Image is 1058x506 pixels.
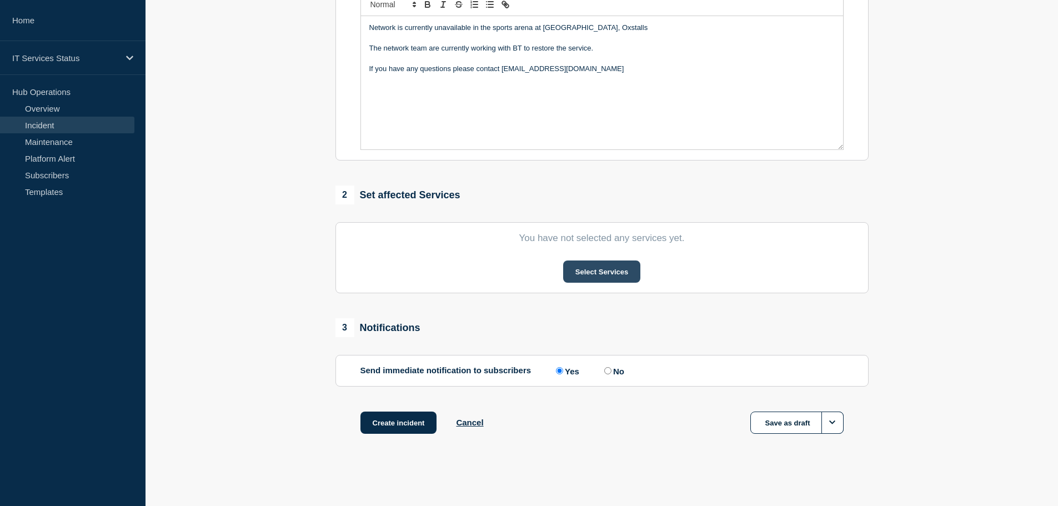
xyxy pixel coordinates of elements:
[360,233,844,244] p: You have not selected any services yet.
[360,412,437,434] button: Create incident
[604,367,611,374] input: No
[12,53,119,63] p: IT Services Status
[553,365,579,376] label: Yes
[361,16,843,149] div: Message
[369,64,835,74] p: If you have any questions please contact [EMAIL_ADDRESS][DOMAIN_NAME]
[563,260,640,283] button: Select Services
[360,365,844,376] div: Send immediate notification to subscribers
[335,186,354,204] span: 2
[601,365,624,376] label: No
[369,43,835,53] p: The network team are currently working with BT to restore the service.
[335,318,420,337] div: Notifications
[556,367,563,374] input: Yes
[335,186,460,204] div: Set affected Services
[335,318,354,337] span: 3
[821,412,844,434] button: Options
[456,418,483,427] button: Cancel
[360,365,531,376] p: Send immediate notification to subscribers
[369,23,835,33] p: Network is currently unavailable in the sports arena at [GEOGRAPHIC_DATA], Oxstalls
[750,412,844,434] button: Save as draft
